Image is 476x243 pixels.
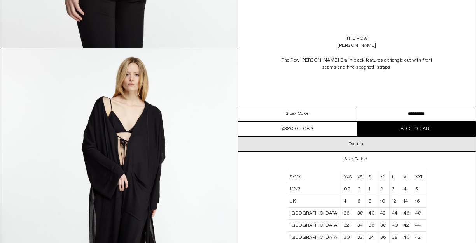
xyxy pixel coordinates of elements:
[357,121,476,136] button: Add to cart
[389,207,401,219] td: 44
[286,110,294,117] span: Size
[389,219,401,231] td: 40
[355,219,366,231] td: 34
[346,35,368,42] a: The Row
[287,219,341,231] td: [GEOGRAPHIC_DATA]
[355,195,366,207] td: 6
[287,195,341,207] td: UK
[345,157,367,162] h3: Size Guide
[366,219,378,231] td: 36
[389,195,401,207] td: 12
[378,195,389,207] td: 10
[401,183,413,195] td: 4
[366,207,378,219] td: 40
[341,219,355,231] td: 32
[378,207,389,219] td: 42
[341,207,355,219] td: 36
[341,183,355,195] td: 00
[287,171,341,183] td: S/M/L
[413,207,427,219] td: 48
[294,110,308,117] span: / Color
[401,195,413,207] td: 14
[378,183,389,195] td: 2
[401,126,432,132] span: Add to cart
[389,183,401,195] td: 3
[413,219,427,231] td: 44
[413,183,427,195] td: 5
[389,171,401,183] td: L
[401,207,413,219] td: 46
[287,183,341,195] td: 1/2/3
[366,195,378,207] td: 8
[355,171,366,183] td: XS
[341,195,355,207] td: 4
[355,183,366,195] td: 0
[413,195,427,207] td: 16
[279,57,435,71] span: The Row [PERSON_NAME] Bra in black features a triangle cut with front seams and fine spaghetti st...
[413,171,427,183] td: XXL
[287,207,341,219] td: [GEOGRAPHIC_DATA]
[282,125,313,132] div: $380.00 CAD
[366,171,378,183] td: S
[355,207,366,219] td: 38
[366,183,378,195] td: 1
[348,141,363,147] h3: Details
[378,219,389,231] td: 38
[338,42,376,49] div: [PERSON_NAME]
[401,219,413,231] td: 42
[401,171,413,183] td: XL
[341,171,355,183] td: XXS
[378,171,389,183] td: M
